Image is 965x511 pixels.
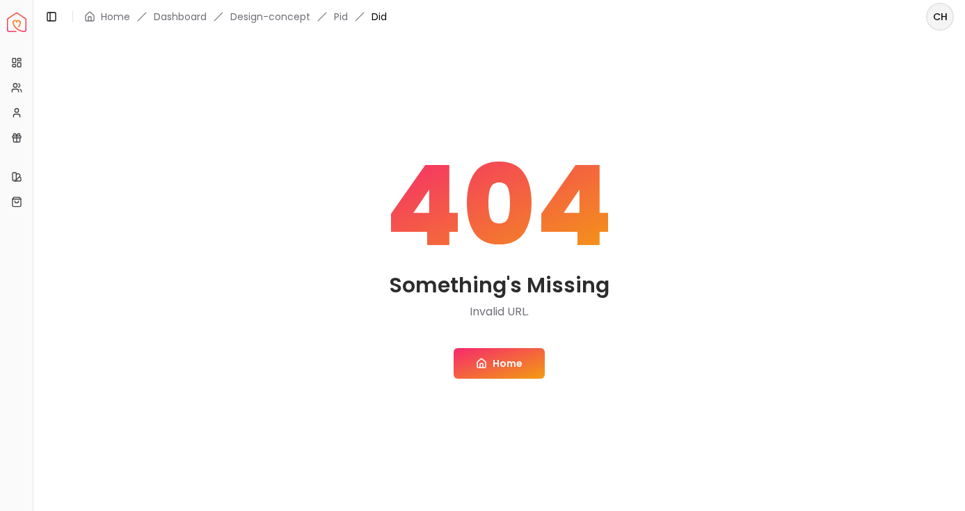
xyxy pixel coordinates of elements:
a: Design-concept [230,10,310,24]
img: Spacejoy Logo [7,13,26,32]
button: CH [926,3,954,31]
a: Pid [334,10,348,24]
span: CH [927,4,952,29]
span: 404 [385,150,613,262]
a: Home [454,348,545,379]
p: Invalid URL. [470,304,529,320]
a: Home [101,10,130,24]
h2: Something's Missing [389,273,609,298]
a: Dashboard [154,10,207,24]
span: Did [372,10,387,24]
nav: breadcrumb [84,10,387,24]
a: Spacejoy [7,13,26,32]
